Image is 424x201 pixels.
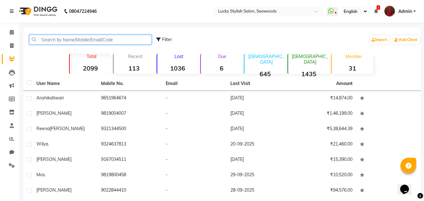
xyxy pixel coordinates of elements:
[97,122,162,137] td: 9321344500
[332,77,356,91] th: Amount
[72,54,111,59] p: Total
[377,5,380,10] span: 2
[48,141,49,147] span: .
[36,110,72,116] span: [PERSON_NAME]
[292,137,356,152] td: ₹21,460.00
[50,126,85,131] span: [PERSON_NAME]
[247,54,286,65] p: [DEMOGRAPHIC_DATA]
[393,35,419,44] a: Add Client
[332,64,373,72] strong: 31
[291,54,329,65] p: [DEMOGRAPHIC_DATA]
[288,70,329,78] strong: 1435
[227,91,291,106] td: [DATE]
[202,54,242,59] p: Due
[97,152,162,168] td: 9167034511
[374,8,378,14] a: 2
[244,70,286,78] strong: 645
[227,183,291,198] td: 28-09-2025
[33,77,97,91] th: User Name
[97,106,162,122] td: 9819004007
[114,64,155,72] strong: 113
[162,137,227,152] td: -
[227,77,291,91] th: Last Visit
[334,54,373,59] p: Member
[227,122,291,137] td: [DATE]
[162,183,227,198] td: -
[157,64,198,72] strong: 1036
[97,137,162,152] td: 9324637813
[70,64,111,72] strong: 2099
[227,137,291,152] td: 20-09-2025
[160,54,198,59] p: Lost
[162,168,227,183] td: -
[227,152,291,168] td: [DATE]
[292,152,356,168] td: ₹15,390.00
[162,91,227,106] td: -
[97,77,162,91] th: Mobile No.
[52,95,64,101] span: tiwari
[16,3,59,20] img: logo
[36,156,72,162] span: [PERSON_NAME]
[292,168,356,183] td: ₹10,520.00
[36,141,48,147] span: Wilya
[292,183,356,198] td: ₹94,576.00
[97,91,162,106] td: 9651964674
[116,54,155,59] p: Recent
[398,8,412,15] span: Admin
[384,6,395,17] img: Admin
[162,152,227,168] td: -
[162,122,227,137] td: -
[97,168,162,183] td: 9819800458
[36,187,72,193] span: [PERSON_NAME]
[36,95,52,101] span: Anshika
[201,64,242,72] strong: 6
[69,3,97,20] b: 08047224946
[292,106,356,122] td: ₹1,46,199.00
[36,172,45,177] span: Mos
[45,172,46,177] span: .
[292,122,356,137] td: ₹5,38,644.39
[398,176,418,195] iframe: chat widget
[370,35,389,44] a: Import
[36,126,50,131] span: Reena
[97,183,162,198] td: 9022844410
[227,168,291,183] td: 29-09-2025
[227,106,291,122] td: [DATE]
[292,91,356,106] td: ₹14,874.00
[29,35,152,45] input: Search by Name/Mobile/Email/Code
[162,77,227,91] th: Email
[162,106,227,122] td: -
[162,37,172,42] span: Filter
